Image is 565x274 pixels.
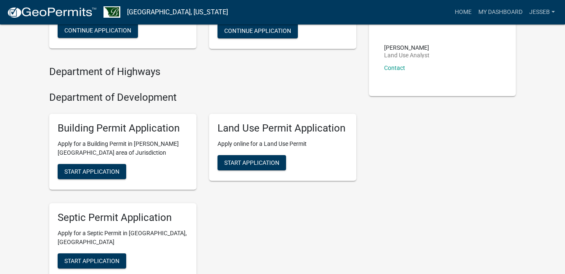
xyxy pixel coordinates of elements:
[58,212,188,224] h5: Septic Permit Application
[218,155,286,170] button: Start Application
[103,6,120,18] img: Benton County, Minnesota
[384,45,430,51] p: [PERSON_NAME]
[49,66,356,78] h4: Department of Highways
[49,91,356,104] h4: Department of Development
[58,253,126,269] button: Start Application
[127,5,228,19] a: [GEOGRAPHIC_DATA], [US_STATE]
[475,4,526,20] a: My Dashboard
[58,122,188,134] h5: Building Permit Application
[218,122,348,134] h5: Land Use Permit Application
[384,64,405,71] a: Contact
[64,257,119,264] span: Start Application
[218,140,348,148] p: Apply online for a Land Use Permit
[58,229,188,247] p: Apply for a Septic Permit in [GEOGRAPHIC_DATA], [GEOGRAPHIC_DATA]
[58,140,188,157] p: Apply for a Building Permit in [PERSON_NAME][GEOGRAPHIC_DATA] area of Jurisdiction
[58,23,138,38] button: Continue Application
[451,4,475,20] a: Home
[64,168,119,175] span: Start Application
[526,4,558,20] a: Jesseb
[218,23,298,38] button: Continue Application
[384,52,430,58] p: Land Use Analyst
[224,159,279,166] span: Start Application
[58,164,126,179] button: Start Application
